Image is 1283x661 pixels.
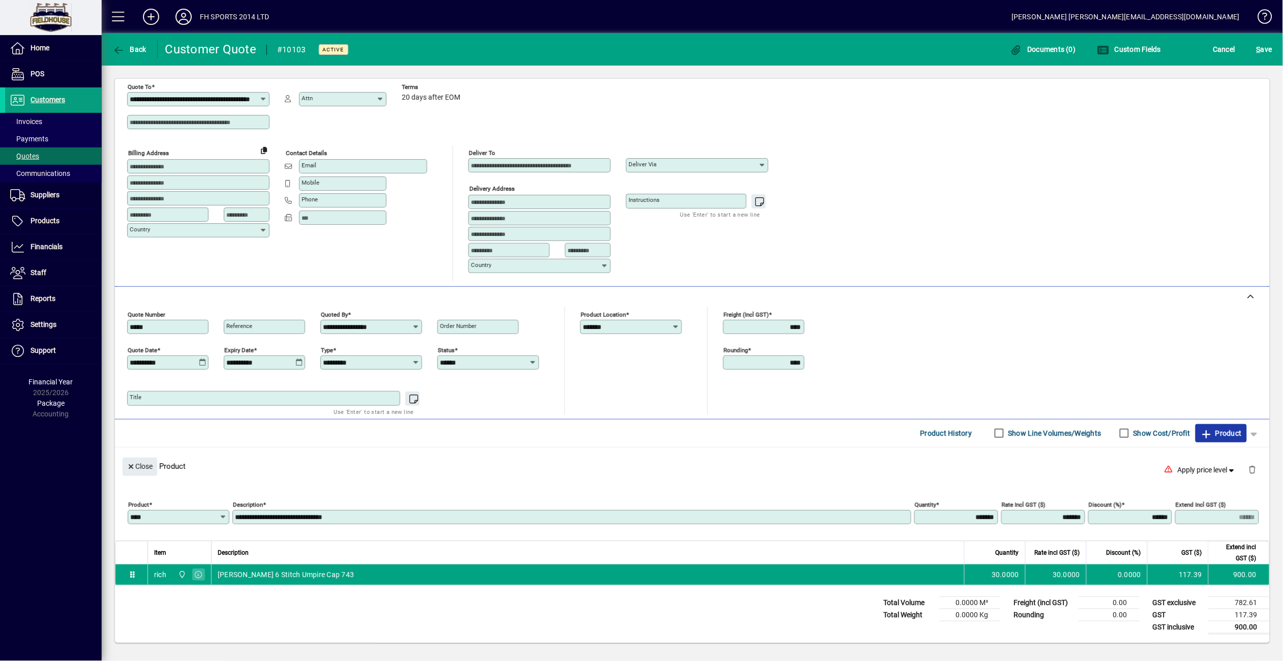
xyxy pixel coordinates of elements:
span: Product History [920,425,972,441]
mat-label: Discount (%) [1089,501,1122,508]
mat-label: Phone [302,196,318,203]
a: Financials [5,234,102,260]
span: Suppliers [31,191,59,199]
div: [PERSON_NAME] [PERSON_NAME][EMAIL_ADDRESS][DOMAIN_NAME] [1011,9,1240,25]
span: Communications [10,169,70,177]
app-page-header-button: Delete [1240,465,1265,474]
label: Show Line Volumes/Weights [1006,428,1101,438]
td: 117.39 [1147,564,1208,585]
mat-label: Deliver via [629,161,657,168]
td: Rounding [1009,609,1079,621]
mat-label: Country [471,261,491,268]
span: Customers [31,96,65,104]
td: 117.39 [1209,609,1270,621]
span: 30.0000 [992,569,1019,580]
span: Apply price level [1178,465,1237,475]
a: Knowledge Base [1250,2,1270,35]
a: Invoices [5,113,102,130]
mat-label: Order number [440,322,476,329]
button: Documents (0) [1007,40,1079,58]
td: Freight (incl GST) [1009,596,1079,609]
td: 0.0000 M³ [940,596,1001,609]
span: Custom Fields [1097,45,1161,53]
span: Documents (0) [1010,45,1076,53]
mat-label: Status [438,346,455,353]
div: 30.0000 [1032,569,1080,580]
div: Customer Quote [165,41,257,57]
button: Back [110,40,149,58]
span: Close [127,458,153,475]
td: GST inclusive [1148,621,1209,634]
mat-label: Attn [302,95,313,102]
mat-label: Freight (incl GST) [724,311,769,318]
span: Products [31,217,59,225]
button: Product History [916,424,976,442]
app-page-header-button: Back [102,40,158,58]
a: POS [5,62,102,87]
div: Product [115,447,1270,485]
a: Suppliers [5,183,102,208]
div: rich [154,569,166,580]
span: Product [1201,425,1242,441]
button: Custom Fields [1095,40,1164,58]
td: Total Volume [879,596,940,609]
mat-label: Extend incl GST ($) [1176,501,1226,508]
div: #10103 [277,42,306,58]
a: Settings [5,312,102,338]
button: Apply price level [1174,461,1241,479]
span: Quantity [996,547,1019,558]
button: Copy to Delivery address [256,142,272,158]
a: Support [5,338,102,364]
a: Products [5,208,102,234]
span: Financials [31,243,63,251]
span: Payments [10,135,48,143]
button: Profile [167,8,200,26]
mat-label: Mobile [302,179,319,186]
button: Close [123,458,157,476]
mat-label: Quantity [915,501,936,508]
div: FH SPORTS 2014 LTD [200,9,269,25]
td: 782.61 [1209,596,1270,609]
mat-label: Email [302,162,316,169]
span: Description [218,547,249,558]
td: Total Weight [879,609,940,621]
td: 900.00 [1209,621,1270,634]
span: Central [175,569,187,580]
mat-label: Expiry date [224,346,254,353]
span: Home [31,44,49,52]
mat-label: Country [130,226,150,233]
mat-hint: Use 'Enter' to start a new line [680,208,760,220]
button: Cancel [1211,40,1238,58]
span: Item [154,547,166,558]
span: Extend incl GST ($) [1215,542,1257,564]
mat-label: Deliver To [469,149,495,157]
span: Settings [31,320,56,328]
a: Reports [5,286,102,312]
span: Quotes [10,152,39,160]
td: GST exclusive [1148,596,1209,609]
button: Delete [1240,458,1265,482]
mat-hint: Use 'Enter' to start a new line [334,406,414,417]
mat-label: Quote To [128,83,152,91]
span: GST ($) [1182,547,1202,558]
span: POS [31,70,44,78]
td: 900.00 [1208,564,1269,585]
mat-label: Rounding [724,346,748,353]
a: Payments [5,130,102,147]
td: 0.00 [1079,596,1140,609]
label: Show Cost/Profit [1131,428,1190,438]
span: Active [323,46,344,53]
mat-label: Description [233,501,263,508]
td: 0.00 [1079,609,1140,621]
a: Communications [5,165,102,182]
mat-label: Reference [226,322,252,329]
mat-label: Title [130,394,141,401]
button: Save [1254,40,1275,58]
mat-label: Quote date [128,346,157,353]
mat-label: Quote number [128,311,165,318]
span: Terms [402,84,463,91]
a: Quotes [5,147,102,165]
span: Package [37,399,65,407]
span: Back [112,45,146,53]
span: Reports [31,294,55,303]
